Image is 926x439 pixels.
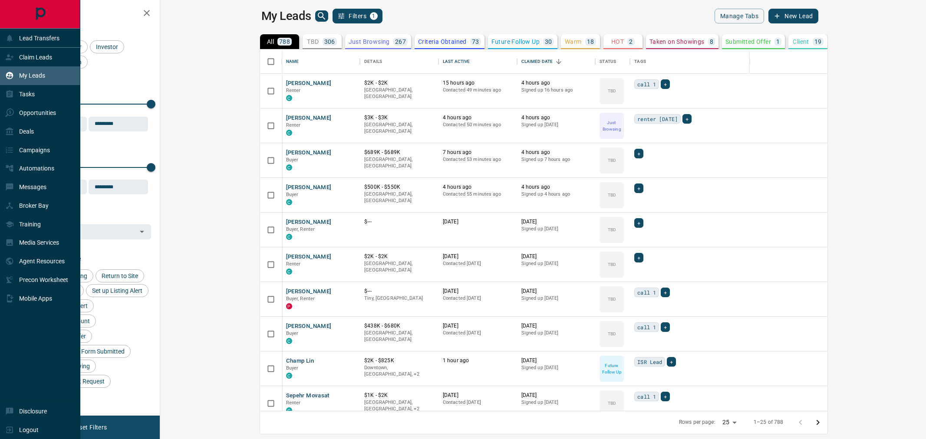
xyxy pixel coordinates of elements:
[629,39,633,45] p: 2
[521,295,591,302] p: Signed up [DATE]
[521,191,591,198] p: Signed up 4 hours ago
[521,149,591,156] p: 4 hours ago
[28,9,151,19] h2: Filters
[286,392,330,400] button: Sepehr Movasat
[364,79,434,87] p: $2K - $2K
[793,39,809,45] p: Client
[600,119,623,132] p: Just Browsing
[661,392,670,401] div: +
[438,49,517,74] div: Last Active
[443,253,513,260] p: [DATE]
[286,322,332,331] button: [PERSON_NAME]
[364,288,434,295] p: $---
[286,331,299,336] span: Buyer
[443,79,513,87] p: 15 hours ago
[66,420,112,435] button: Reset Filters
[286,183,332,192] button: [PERSON_NAME]
[395,39,406,45] p: 267
[286,365,299,371] span: Buyer
[324,39,335,45] p: 306
[90,40,124,53] div: Investor
[608,226,616,233] p: TBD
[286,218,332,226] button: [PERSON_NAME]
[286,303,292,309] div: property.ca
[545,39,552,45] p: 30
[682,114,692,124] div: +
[364,156,434,170] p: [GEOGRAPHIC_DATA], [GEOGRAPHIC_DATA]
[608,157,616,164] p: TBD
[634,149,643,158] div: +
[307,39,319,45] p: TBD
[360,49,438,74] div: Details
[443,357,513,364] p: 1 hour ago
[595,49,630,74] div: Status
[286,149,332,157] button: [PERSON_NAME]
[637,219,640,227] span: +
[286,130,292,136] div: condos.ca
[443,288,513,295] p: [DATE]
[364,399,434,413] p: Midtown | Central, Toronto
[637,115,678,123] span: renter [DATE]
[649,39,705,45] p: Taken on Showings
[521,288,591,295] p: [DATE]
[608,331,616,337] p: TBD
[521,253,591,260] p: [DATE]
[600,49,616,74] div: Status
[315,10,328,22] button: search button
[364,87,434,100] p: [GEOGRAPHIC_DATA], [GEOGRAPHIC_DATA]
[521,392,591,399] p: [DATE]
[637,80,656,88] span: call 1
[93,43,121,50] span: Investor
[286,400,301,406] span: Renter
[634,183,643,193] div: +
[86,284,148,297] div: Set up Listing Alert
[89,287,145,294] span: Set up Listing Alert
[725,39,771,45] p: Submitted Offer
[286,288,332,296] button: [PERSON_NAME]
[364,183,434,191] p: $500K - $550K
[333,9,382,23] button: Filters1
[364,149,434,156] p: $689K - $689K
[364,253,434,260] p: $2K - $2K
[286,226,315,232] span: Buyer, Renter
[279,39,290,45] p: 788
[517,49,596,74] div: Claimed Date
[286,269,292,275] div: condos.ca
[286,407,292,413] div: condos.ca
[443,87,513,94] p: Contacted 49 minutes ago
[685,115,689,123] span: +
[608,88,616,94] p: TBD
[491,39,540,45] p: Future Follow Up
[443,49,470,74] div: Last Active
[521,183,591,191] p: 4 hours ago
[286,296,315,301] span: Buyer, Renter
[364,392,434,399] p: $1K - $2K
[679,419,715,426] p: Rows per page:
[608,296,616,302] p: TBD
[637,253,640,262] span: +
[521,357,591,364] p: [DATE]
[664,288,667,297] span: +
[286,95,292,101] div: condos.ca
[553,56,565,68] button: Sort
[364,322,434,330] p: $438K - $680K
[587,39,594,45] p: 18
[637,149,640,158] span: +
[286,157,299,163] span: Buyer
[443,114,513,121] p: 4 hours ago
[286,253,332,261] button: [PERSON_NAME]
[710,39,713,45] p: 8
[371,13,377,19] span: 1
[754,419,783,426] p: 1–25 of 788
[364,364,434,378] p: Calgary North, Waterloo
[611,39,624,45] p: HOT
[521,156,591,163] p: Signed up 7 hours ago
[664,323,667,331] span: +
[600,362,623,375] p: Future Follow Up
[443,121,513,128] p: Contacted 50 minutes ago
[521,87,591,94] p: Signed up 16 hours ago
[634,49,646,74] div: Tags
[521,330,591,337] p: Signed up [DATE]
[443,183,513,191] p: 4 hours ago
[809,414,827,431] button: Go to next page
